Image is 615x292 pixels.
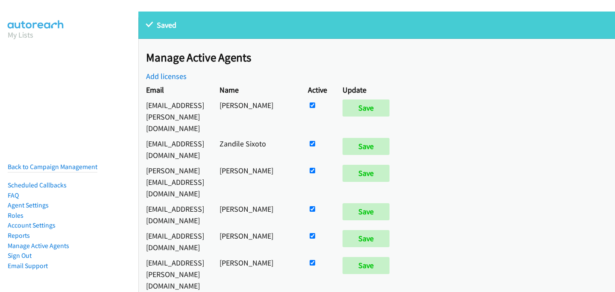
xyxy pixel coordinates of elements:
[212,201,300,228] td: [PERSON_NAME]
[8,251,32,260] a: Sign Out
[300,82,335,97] th: Active
[8,242,69,250] a: Manage Active Agents
[343,203,389,220] input: Save
[343,257,389,274] input: Save
[138,228,212,255] td: [EMAIL_ADDRESS][DOMAIN_NAME]
[146,50,615,65] h2: Manage Active Agents
[343,138,389,155] input: Save
[138,201,212,228] td: [EMAIL_ADDRESS][DOMAIN_NAME]
[343,230,389,247] input: Save
[8,201,49,209] a: Agent Settings
[8,191,19,199] a: FAQ
[8,231,30,239] a: Reports
[8,163,97,171] a: Back to Campaign Management
[212,82,300,97] th: Name
[8,262,48,270] a: Email Support
[212,97,300,136] td: [PERSON_NAME]
[212,163,300,201] td: [PERSON_NAME]
[138,97,212,136] td: [EMAIL_ADDRESS][PERSON_NAME][DOMAIN_NAME]
[335,82,401,97] th: Update
[343,165,389,182] input: Save
[146,71,187,81] a: Add licenses
[343,99,389,117] input: Save
[8,211,23,219] a: Roles
[138,163,212,201] td: [PERSON_NAME][EMAIL_ADDRESS][DOMAIN_NAME]
[8,30,33,40] a: My Lists
[212,136,300,163] td: Zandile Sixoto
[8,181,67,189] a: Scheduled Callbacks
[146,19,607,31] p: Saved
[138,82,212,97] th: Email
[138,136,212,163] td: [EMAIL_ADDRESS][DOMAIN_NAME]
[212,228,300,255] td: [PERSON_NAME]
[8,221,56,229] a: Account Settings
